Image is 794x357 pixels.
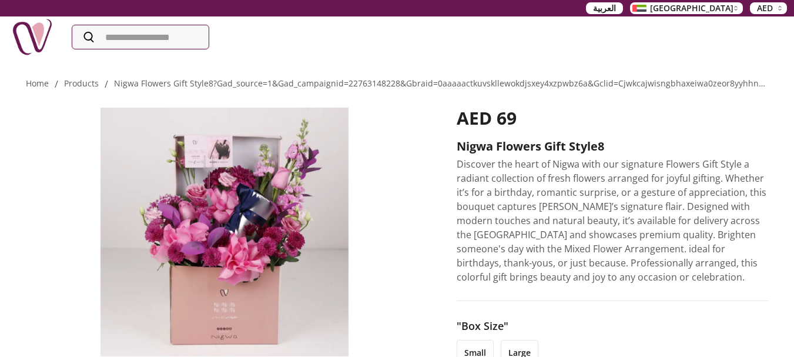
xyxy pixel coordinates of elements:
span: العربية [593,2,616,14]
span: [GEOGRAPHIC_DATA] [650,2,733,14]
input: Search [72,25,209,49]
button: [GEOGRAPHIC_DATA] [630,2,743,14]
h3: "Box size" [457,318,769,334]
button: AED [750,2,787,14]
img: Nigwa Flowers Gift style8 [26,108,424,356]
span: AED [757,2,773,14]
li: / [55,77,58,91]
img: Nigwa-uae-gifts [12,16,53,58]
p: Discover the heart of Nigwa with our signature Flowers Gift Style a radiant collection of fresh f... [457,157,769,284]
a: Home [26,78,49,89]
span: AED 69 [457,106,517,130]
img: Arabic_dztd3n.png [632,5,646,12]
a: products [64,78,99,89]
li: / [105,77,108,91]
h2: Nigwa Flowers Gift style8 [457,138,769,155]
